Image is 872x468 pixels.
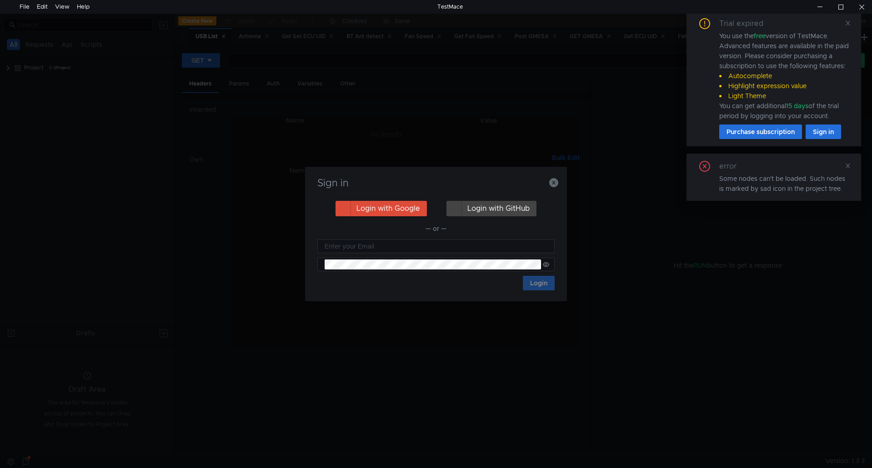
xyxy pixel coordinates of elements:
[806,124,841,139] button: Sign in
[316,178,556,189] h3: Sign in
[719,31,850,121] div: You use the version of TestMace. Advanced features are available in the paid version. Please cons...
[719,18,774,29] div: Trial expired
[719,101,850,121] div: You can get additional of the trial period by logging into your account.
[719,124,802,139] button: Purchase subscription
[719,81,850,91] li: Highlight expression value
[325,241,549,251] input: Enter your Email
[719,91,850,101] li: Light Theme
[719,161,747,172] div: error
[317,223,555,234] div: — or —
[336,201,427,216] button: Login with Google
[719,174,850,194] div: Some nodes can't be loaded. Such nodes is marked by sad icon in the project tree.
[786,102,808,110] span: 15 days
[446,201,536,216] button: Login with GitHub
[719,71,850,81] li: Autocomplete
[754,32,766,40] span: free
